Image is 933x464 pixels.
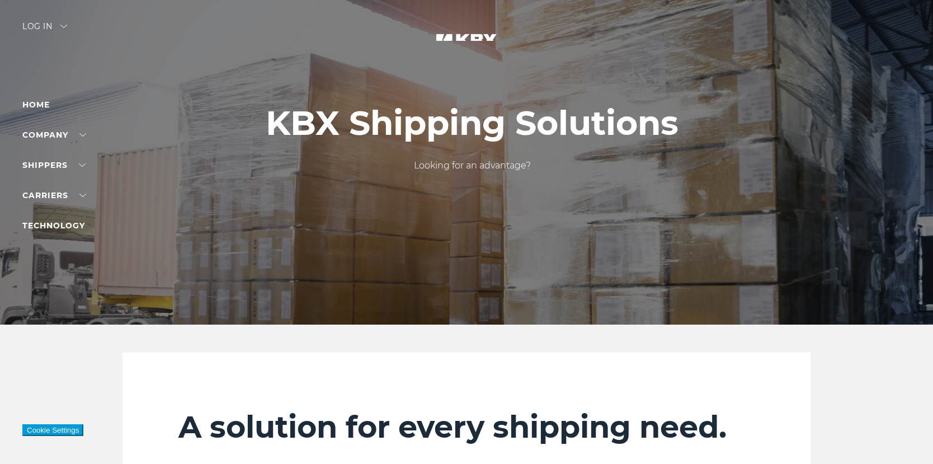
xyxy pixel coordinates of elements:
[22,424,83,436] button: Cookie Settings
[266,159,678,172] p: Looking for an advantage?
[22,130,86,140] a: Company
[425,22,508,72] img: kbx logo
[22,100,50,110] a: Home
[60,25,67,28] img: arrow
[22,160,86,170] a: SHIPPERS
[22,190,86,200] a: Carriers
[266,104,678,142] h1: KBX Shipping Solutions
[22,22,67,39] div: Log in
[22,221,85,231] a: Technology
[178,409,755,446] h2: A solution for every shipping need.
